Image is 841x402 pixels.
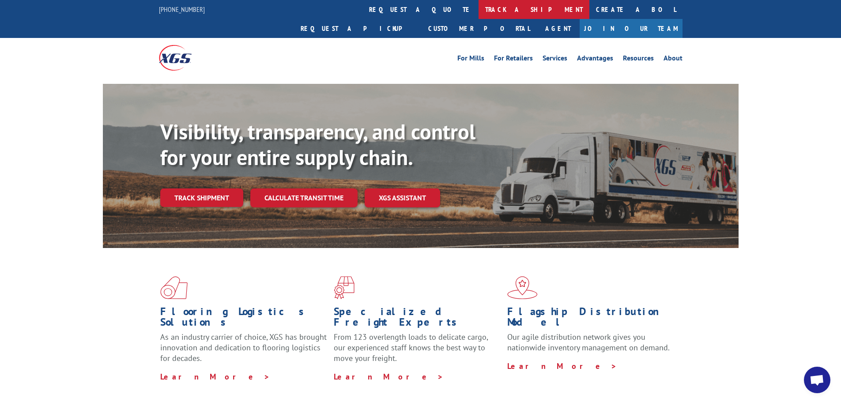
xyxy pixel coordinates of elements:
a: Agent [536,19,580,38]
img: xgs-icon-flagship-distribution-model-red [507,276,538,299]
a: About [664,55,683,64]
img: xgs-icon-focused-on-flooring-red [334,276,355,299]
a: Request a pickup [294,19,422,38]
a: Services [543,55,567,64]
span: As an industry carrier of choice, XGS has brought innovation and dedication to flooring logistics... [160,332,327,363]
h1: Flooring Logistics Solutions [160,306,327,332]
a: Learn More > [507,361,617,371]
p: From 123 overlength loads to delicate cargo, our experienced staff knows the best way to move you... [334,332,501,371]
h1: Specialized Freight Experts [334,306,501,332]
a: [PHONE_NUMBER] [159,5,205,14]
img: xgs-icon-total-supply-chain-intelligence-red [160,276,188,299]
a: Resources [623,55,654,64]
b: Visibility, transparency, and control for your entire supply chain. [160,118,475,171]
a: Track shipment [160,188,243,207]
a: Learn More > [334,372,444,382]
a: For Retailers [494,55,533,64]
a: XGS ASSISTANT [365,188,440,207]
a: Open chat [804,367,830,393]
span: Our agile distribution network gives you nationwide inventory management on demand. [507,332,670,353]
a: For Mills [457,55,484,64]
a: Advantages [577,55,613,64]
h1: Flagship Distribution Model [507,306,674,332]
a: Customer Portal [422,19,536,38]
a: Learn More > [160,372,270,382]
a: Calculate transit time [250,188,358,207]
a: Join Our Team [580,19,683,38]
